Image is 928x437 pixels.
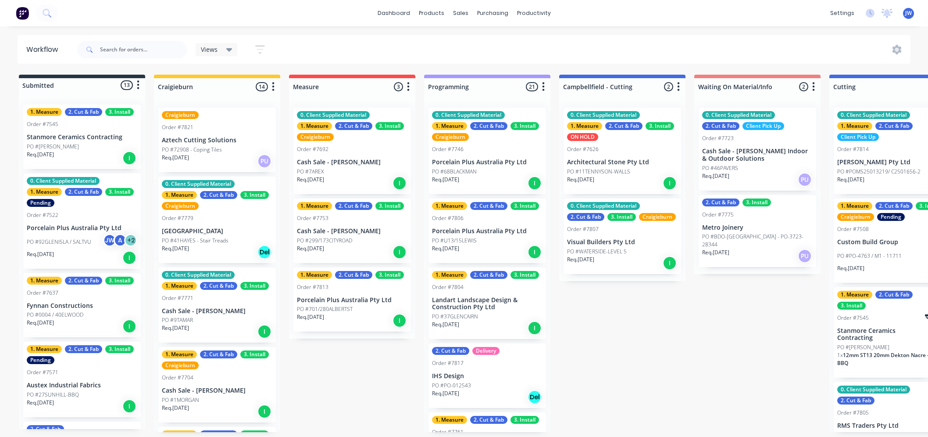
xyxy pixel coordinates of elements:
div: 0. Client Supplied Material [567,202,640,210]
p: Cash Sale - [PERSON_NAME] Indoor & Outdoor Solutions [702,148,813,163]
span: JW [905,9,912,17]
div: Order #7692 [297,145,328,153]
p: PO #[PERSON_NAME] [27,143,79,151]
p: PO #[PERSON_NAME] [837,343,889,351]
div: 2. Cut & Fab [702,199,739,206]
p: Req. [DATE] [567,176,594,184]
div: 3. Install [105,108,134,116]
div: 2. Cut & Fab [200,350,237,358]
p: Stanmore Ceramics Contracting [27,134,137,141]
div: Order #7723 [702,134,734,142]
div: 3. Install [375,271,404,279]
p: PO #PO-012543 [432,382,471,390]
p: PO #299/173CITYROAD [297,237,352,245]
p: Fynnan Constructions [27,302,137,310]
div: 0. Client Supplied Material1. Measure2. Cut & Fab3. InstallPendingOrder #7522Porcelain Plus Austr... [23,173,141,269]
div: Order #7545 [27,120,58,128]
p: Req. [DATE] [297,313,324,321]
p: Req. [DATE] [702,249,729,256]
div: Order #7508 [837,225,869,233]
div: 1. Measure [432,416,467,424]
p: Req. [DATE] [297,245,324,253]
p: Req. [DATE] [567,256,594,264]
div: 2. Cut & Fab [470,122,507,130]
div: Order #7814 [837,145,869,153]
div: 1. Measure2. Cut & Fab3. InstallOrder #7637Fynnan ConstructionsPO #0004 / 40ELWOODReq.[DATE]I [23,273,141,338]
div: 3. Install [375,202,404,210]
div: Order #7704 [162,374,193,382]
p: PO #BDO-[GEOGRAPHIC_DATA] - PO-3723-28344 [702,233,813,249]
div: 3. Install [607,213,636,221]
p: Porcelain Plus Australia Pty Ltd [432,159,543,166]
div: Craigieburn [297,133,334,141]
div: 1. Measure [162,191,197,199]
p: Req. [DATE] [837,176,864,184]
div: 0. Client Supplied Material [567,111,640,119]
div: I [663,256,677,270]
div: Delivery [472,347,500,355]
p: Architectural Stone Pty Ltd [567,159,678,166]
div: 1. Measure2. Cut & Fab3. InstallOrder #7804Landart Landscape Design & Construction Pty LtdPO #37G... [428,267,546,339]
div: I [528,321,542,335]
p: Metro Joinery [702,224,813,231]
div: Order #7805 [837,409,869,417]
div: Order #7522 [27,211,58,219]
div: purchasing [473,7,513,20]
div: 0. Client Supplied Material [702,111,775,119]
div: 1. Measure2. Cut & Fab3. InstallPendingOrder #7571Austex Industrial FabricsPO #27SUNHILL-BBQReq.[... [23,342,141,417]
div: Pending [877,213,905,221]
div: 1. Measure [27,277,62,285]
div: 2. Cut & Fab3. InstallOrder #7775Metro JoineryPO #BDO-[GEOGRAPHIC_DATA] - PO-3723-28344Req.[DATE]PU [699,195,816,267]
div: 2. Cut & Fab [875,122,913,130]
div: CraigieburnOrder #7821Aztech Cutting SolutionsPO #72908 - Coping TilesReq.[DATE]PU [158,108,276,172]
div: 3. Install [646,122,674,130]
div: I [122,319,136,333]
div: 0. Client Supplied Material [162,180,235,188]
div: 0. Client Supplied Material1. Measure2. Cut & Fab3. InstallOrder #7771Cash Sale - [PERSON_NAME]PO... [158,267,276,343]
div: 1. Measure2. Cut & Fab3. InstallOrder #7753Cash Sale - [PERSON_NAME]PO #299/173CITYROADReq.[DATE]I [293,199,411,263]
div: 0. Client Supplied Material [27,177,100,185]
div: 3. Install [510,271,539,279]
div: 2. Cut & Fab [837,397,874,404]
p: PO #0004 / 40ELWOOD [27,311,83,319]
div: 3. Install [240,350,269,358]
p: PO #37GLENCAIRN [432,313,478,321]
div: PU [798,173,812,187]
div: Order #7761 [432,428,464,436]
div: Order #7821 [162,123,193,131]
div: 1. Measure [27,108,62,116]
div: 1. Measure [162,350,197,358]
div: 3. Install [742,199,771,206]
div: I [393,245,407,259]
div: 3. Install [510,416,539,424]
div: 2. Cut & Fab [65,277,102,285]
div: sales [449,7,473,20]
div: 1. Measure [837,291,872,299]
p: PO #46PAVERS [702,164,738,172]
div: PU [257,154,271,168]
div: I [393,314,407,328]
div: Craigieburn [162,361,199,369]
div: PU [798,249,812,263]
div: 0. Client Supplied Material1. Measure2. Cut & Fab3. InstallCraigieburnOrder #7692Cash Sale - [PER... [293,108,411,194]
div: 2. Cut & Fab [65,188,102,196]
div: 3. Install [375,122,404,130]
div: 1. Measure [27,345,62,353]
div: 1. Measure [27,188,62,196]
div: Order #7545 [837,314,869,322]
div: 0. Client Supplied Material1. Measure2. Cut & Fab3. InstallON HOLDOrder #7626Architectural Stone ... [564,108,681,194]
div: ON HOLD [567,133,598,141]
div: 1. Measure [837,122,872,130]
div: 2. Cut & Fab [702,122,739,130]
div: I [122,399,136,413]
div: 2. Cut & Fab [27,425,64,433]
p: Req. [DATE] [432,176,459,184]
div: Order #7817 [432,359,464,367]
p: PO #PO-4763 / M1 - 11711 [837,252,902,260]
div: Order #7753 [297,214,328,222]
p: Austex Industrial Fabrics [27,382,137,389]
span: Views [201,45,218,54]
div: Order #7779 [162,214,193,222]
div: Craigieburn [432,133,469,141]
div: Order #7626 [567,145,599,153]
